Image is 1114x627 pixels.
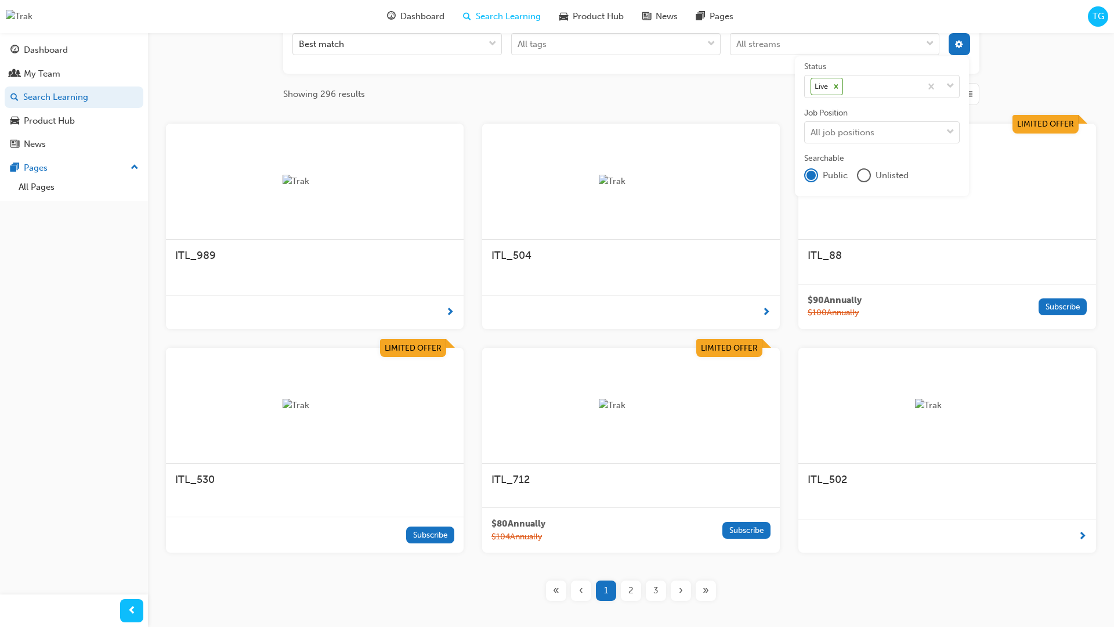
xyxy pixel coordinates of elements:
[511,20,721,56] label: tagOptions
[128,604,136,618] span: prev-icon
[845,81,847,91] input: StatusLive
[175,249,216,262] span: ITL_989
[599,399,663,412] img: Trak
[946,79,954,94] span: down-icon
[5,37,143,157] button: DashboardMy TeamSearch LearningProduct HubNews
[811,78,830,95] div: Live
[518,38,547,51] div: All tags
[798,124,1096,329] a: Limited OfferTrakITL_88$90Annually$100AnnuallySubscribe
[387,9,396,24] span: guage-icon
[656,10,678,23] span: News
[400,10,444,23] span: Dashboard
[10,45,19,56] span: guage-icon
[491,249,531,262] span: ITL_504
[14,178,143,196] a: All Pages
[553,584,559,597] span: «
[283,175,346,188] img: Trak
[808,294,862,307] span: $ 90 Annually
[1088,6,1108,27] button: TG
[857,168,871,182] div: unlistedOption
[175,473,215,486] span: ITL_530
[24,161,48,175] div: Pages
[5,157,143,179] button: Pages
[378,5,454,28] a: guage-iconDashboard
[10,163,19,174] span: pages-icon
[653,584,659,597] span: 3
[5,39,143,61] a: Dashboard
[573,10,624,23] span: Product Hub
[1093,10,1104,23] span: TG
[131,160,139,175] span: up-icon
[283,88,365,101] span: Showing 296 results
[811,125,874,139] div: All job positions
[604,584,608,597] span: 1
[6,10,32,23] img: Trak
[594,581,619,601] button: Page 1
[24,114,75,128] div: Product Hub
[446,305,454,320] span: next-icon
[804,168,818,182] div: publicOption
[668,581,693,601] button: Next page
[915,399,979,412] img: Trak
[544,581,569,601] button: First page
[693,581,718,601] button: Last page
[5,63,143,85] a: My Team
[946,125,954,140] span: down-icon
[687,5,743,28] a: pages-iconPages
[491,531,545,544] span: $ 104 Annually
[569,581,594,601] button: Previous page
[642,9,651,24] span: news-icon
[385,343,442,353] span: Limited Offer
[823,169,848,182] span: Public
[679,584,683,597] span: ›
[736,38,780,51] div: All streams
[804,153,844,164] div: Searchable
[808,473,847,486] span: ITL_502
[703,584,709,597] span: »
[559,9,568,24] span: car-icon
[696,9,705,24] span: pages-icon
[1017,119,1074,129] span: Limited Offer
[643,581,668,601] button: Page 3
[579,584,583,597] span: ‹
[491,517,545,531] span: $ 80 Annually
[1078,529,1087,544] span: next-icon
[876,169,909,182] span: Unlisted
[628,584,634,597] span: 2
[804,61,826,73] div: Status
[491,473,530,486] span: ITL_712
[24,67,60,81] div: My Team
[24,44,68,57] div: Dashboard
[808,307,862,320] span: $ 100 Annually
[762,305,771,320] span: next-icon
[283,399,346,412] img: Trak
[482,348,780,553] a: Limited OfferTrakITL_712$80Annually$104AnnuallySubscribe
[406,527,454,543] button: Subscribe
[299,38,344,51] div: Best match
[1039,298,1087,315] button: Subscribe
[10,139,19,150] span: news-icon
[166,124,464,329] a: TrakITL_989
[926,37,934,52] span: down-icon
[808,249,842,262] span: ITL_88
[722,522,771,539] button: Subscribe
[599,175,663,188] img: Trak
[454,5,550,28] a: search-iconSearch Learning
[482,124,780,329] a: TrakITL_504
[701,343,758,353] span: Limited Offer
[463,9,471,24] span: search-icon
[5,134,143,155] a: News
[10,92,19,103] span: search-icon
[166,348,464,553] a: Limited OfferTrakITL_530Subscribe
[710,10,733,23] span: Pages
[10,116,19,127] span: car-icon
[489,37,497,52] span: down-icon
[5,87,143,108] a: Search Learning
[949,33,970,55] button: cog-icon
[24,138,46,151] div: News
[633,5,687,28] a: news-iconNews
[476,10,541,23] span: Search Learning
[5,110,143,132] a: Product Hub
